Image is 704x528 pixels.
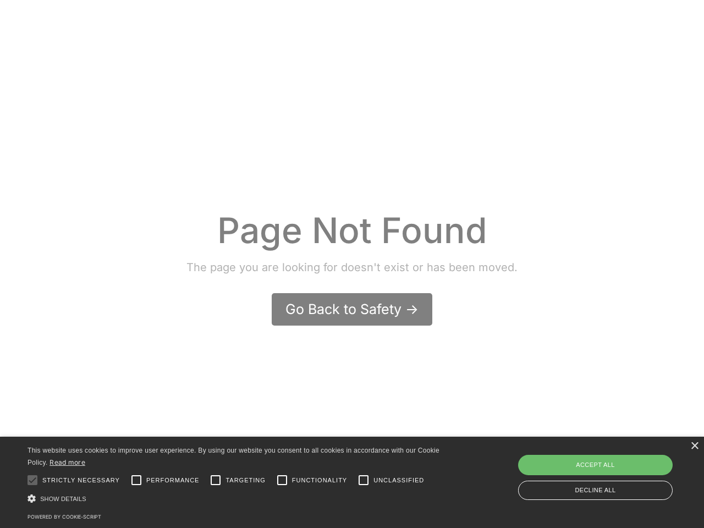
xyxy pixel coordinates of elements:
[186,208,518,252] div: Page Not Found
[518,455,673,475] div: Accept all
[28,514,101,520] a: Powered by cookie-script
[292,476,347,485] span: Functionality
[186,258,518,277] div: The page you are looking for doesn't exist or has been moved.
[373,476,424,485] span: Unclassified
[226,476,265,485] span: Targeting
[28,493,449,504] div: Show details
[40,496,86,502] span: Show details
[42,476,120,485] span: Strictly necessary
[518,481,673,500] div: Decline all
[146,476,200,485] span: Performance
[50,458,85,466] a: Read more
[272,293,432,326] a: Go Back to Safety ->
[649,475,704,528] iframe: Chat Widget
[285,300,419,319] div: Go Back to Safety ->
[28,447,439,467] span: This website uses cookies to improve user experience. By using our website you consent to all coo...
[690,442,698,450] div: Close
